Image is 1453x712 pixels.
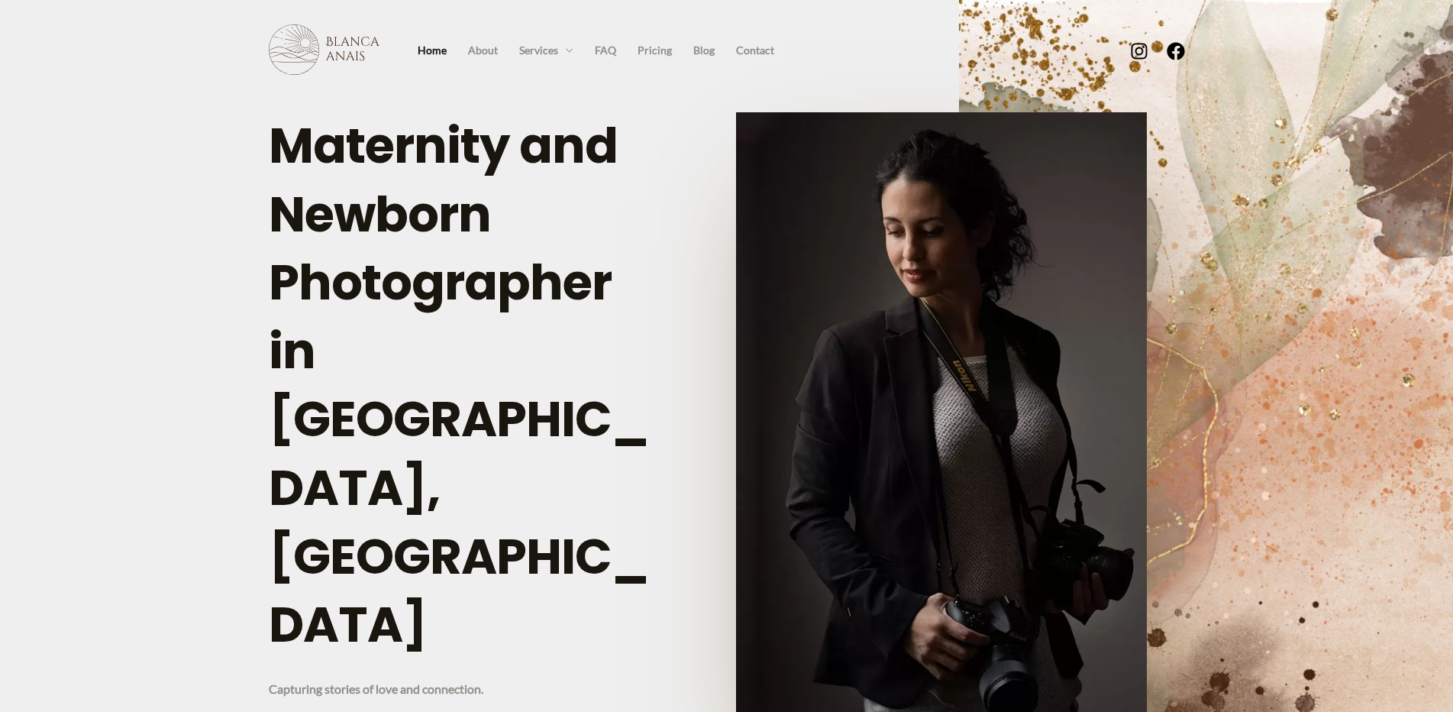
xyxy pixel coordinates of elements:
[509,39,584,62] a: Services
[683,39,725,62] a: Blog
[584,39,627,62] a: FAQ
[407,38,785,62] nav: Site Navigation: Primary
[1130,42,1148,60] a: Instagram
[407,39,457,62] a: Home
[269,112,663,659] h1: Maternity and Newborn Photographer in [GEOGRAPHIC_DATA], [GEOGRAPHIC_DATA]
[457,39,509,62] a: About
[627,39,683,62] a: Pricing
[269,24,379,75] img: Blanca Anais Photography
[725,39,785,62] a: Contact
[269,678,483,701] p: Capturing stories of love and connection.
[1167,42,1185,60] a: Facebook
